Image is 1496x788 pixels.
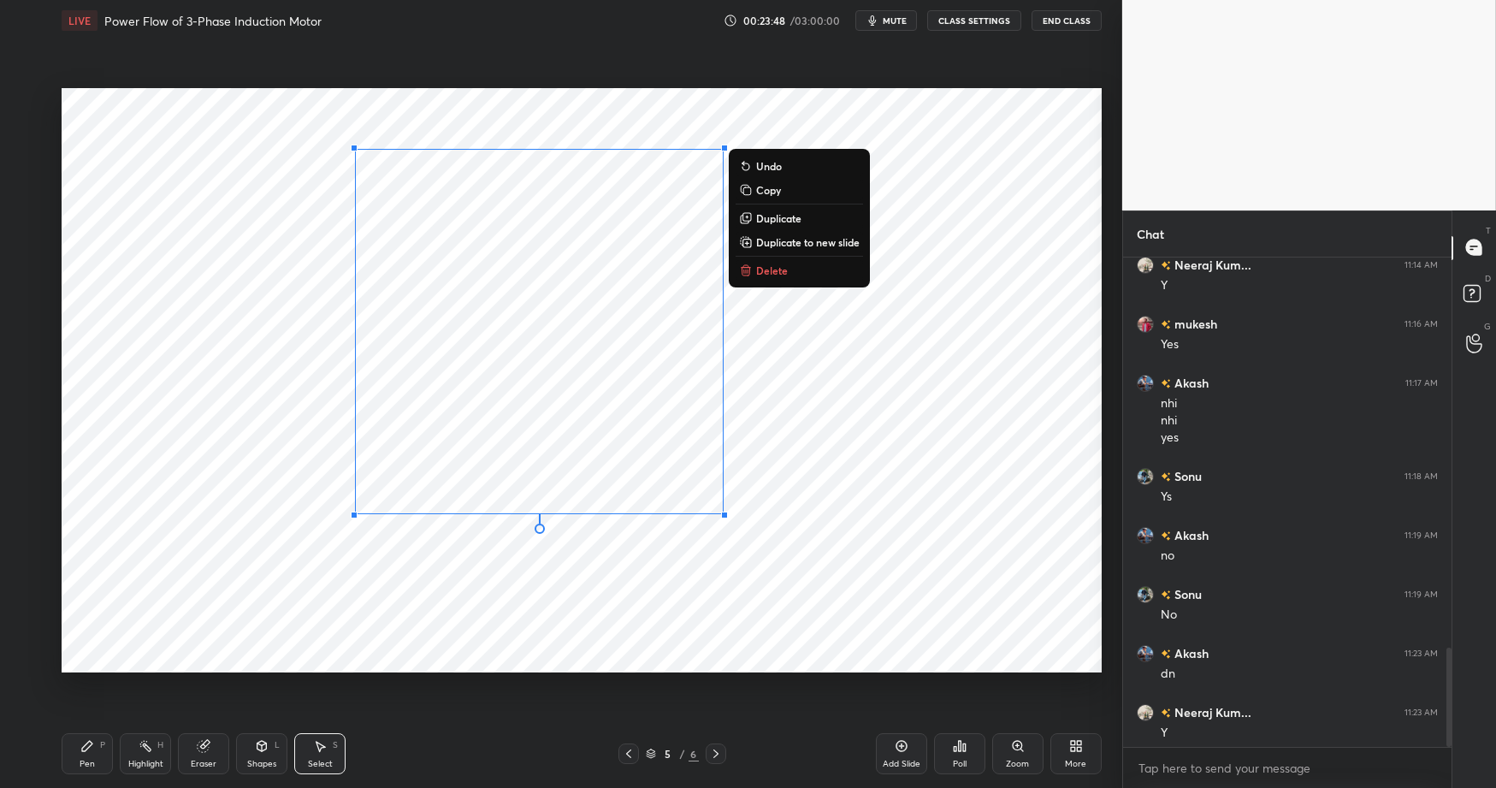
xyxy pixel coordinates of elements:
[1404,318,1438,329] div: 11:16 AM
[1137,644,1154,661] img: d1eca11627db435fa99b97f22aa05bd6.jpg
[1404,471,1438,481] div: 11:18 AM
[1171,585,1202,603] h6: Sonu
[1161,531,1171,541] img: no-rating-badge.077c3623.svg
[756,183,781,197] p: Copy
[1161,548,1438,565] div: no
[1171,256,1251,274] h6: Neeraj Kum...
[689,746,699,761] div: 6
[1484,320,1491,333] p: G
[1161,336,1438,353] div: Yes
[756,264,788,277] p: Delete
[1405,377,1438,388] div: 11:17 AM
[1137,703,1154,720] img: 9081843af544456586c459531e725913.jpg
[927,10,1021,31] button: CLASS SETTINGS
[953,760,967,768] div: Poll
[736,232,863,252] button: Duplicate to new slide
[1171,374,1209,392] h6: Akash
[736,208,863,228] button: Duplicate
[1032,10,1102,31] button: End Class
[1161,430,1438,447] div: yes
[1161,725,1438,742] div: Y
[1137,256,1154,273] img: 9081843af544456586c459531e725913.jpg
[736,156,863,176] button: Undo
[1161,489,1438,506] div: Ys
[1123,211,1178,257] p: Chat
[80,760,95,768] div: Pen
[1161,412,1438,430] div: nhi
[1161,320,1171,329] img: no-rating-badge.077c3623.svg
[736,260,863,281] button: Delete
[1006,760,1029,768] div: Zoom
[736,180,863,200] button: Copy
[1161,708,1171,718] img: no-rating-badge.077c3623.svg
[247,760,276,768] div: Shapes
[1171,703,1251,721] h6: Neeraj Kum...
[883,15,907,27] span: mute
[756,159,782,173] p: Undo
[1161,277,1438,294] div: Y
[128,760,163,768] div: Highlight
[1161,472,1171,482] img: no-rating-badge.077c3623.svg
[756,211,801,225] p: Duplicate
[1404,589,1438,599] div: 11:19 AM
[1404,707,1438,717] div: 11:23 AM
[62,10,98,31] div: LIVE
[1171,526,1209,544] h6: Akash
[1137,526,1154,543] img: d1eca11627db435fa99b97f22aa05bd6.jpg
[1161,261,1171,270] img: no-rating-badge.077c3623.svg
[308,760,333,768] div: Select
[1485,272,1491,285] p: D
[333,741,338,749] div: S
[1171,315,1217,333] h6: mukesh
[1171,644,1209,662] h6: Akash
[1123,258,1452,747] div: grid
[157,741,163,749] div: H
[1137,467,1154,484] img: 1996a41c05a54933bfa64e97c9bd7d8b.jpg
[1161,395,1438,412] div: nhi
[1137,374,1154,391] img: d1eca11627db435fa99b97f22aa05bd6.jpg
[1171,467,1202,485] h6: Sonu
[1404,259,1438,270] div: 11:14 AM
[855,10,917,31] button: mute
[100,741,105,749] div: P
[1161,649,1171,659] img: no-rating-badge.077c3623.svg
[1486,224,1491,237] p: T
[104,13,322,29] h4: Power Flow of 3-Phase Induction Motor
[659,749,677,759] div: 5
[1137,315,1154,332] img: db500a96215b46539d6c2ed345a88a13.jpg
[1137,585,1154,602] img: 1996a41c05a54933bfa64e97c9bd7d8b.jpg
[191,760,216,768] div: Eraser
[1161,379,1171,388] img: no-rating-badge.077c3623.svg
[1161,666,1438,683] div: dn
[680,749,685,759] div: /
[1404,648,1438,658] div: 11:23 AM
[1065,760,1086,768] div: More
[1161,607,1438,624] div: No
[1404,530,1438,540] div: 11:19 AM
[756,235,860,249] p: Duplicate to new slide
[1161,590,1171,600] img: no-rating-badge.077c3623.svg
[275,741,280,749] div: L
[883,760,920,768] div: Add Slide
